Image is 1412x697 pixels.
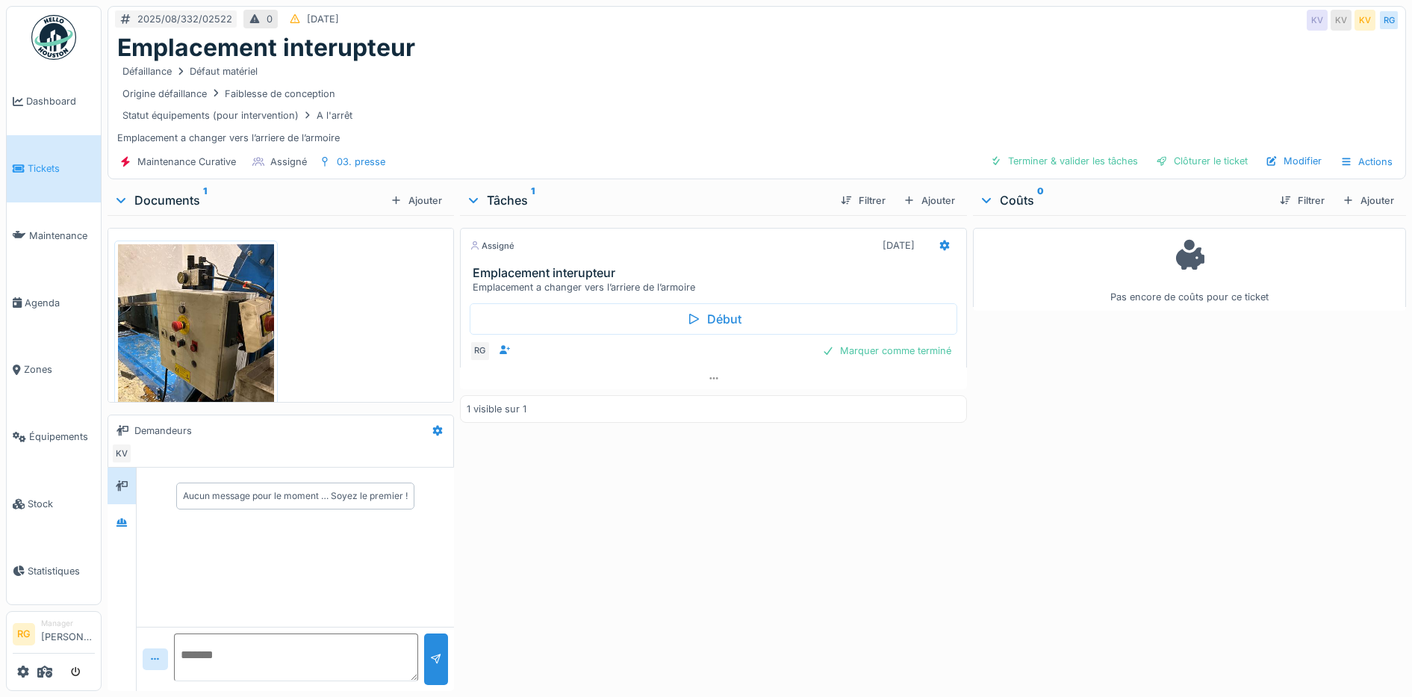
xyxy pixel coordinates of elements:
[898,190,961,211] div: Ajouter
[473,266,961,280] h3: Emplacement interupteur
[137,12,232,26] div: 2025/08/332/02522
[979,191,1268,209] div: Coûts
[28,497,95,511] span: Stock
[983,235,1396,304] div: Pas encore de coûts pour ce ticket
[117,62,1396,145] div: Emplacement a changer vers l’arriere de l’armoire
[13,623,35,645] li: RG
[31,15,76,60] img: Badge_color-CXgf-gQk.svg
[531,191,535,209] sup: 1
[7,68,101,135] a: Dashboard
[466,191,830,209] div: Tâches
[337,155,385,169] div: 03. presse
[1037,191,1044,209] sup: 0
[1260,151,1328,171] div: Modifier
[118,244,274,452] img: cw4mbn095pp6wybw60vybu7qc2q7
[1150,151,1254,171] div: Clôturer le ticket
[183,489,408,503] div: Aucun message pour le moment … Soyez le premier !
[1337,190,1400,211] div: Ajouter
[984,151,1144,171] div: Terminer & valider les tâches
[7,336,101,403] a: Zones
[7,135,101,202] a: Tickets
[7,537,101,604] a: Statistiques
[470,341,491,362] div: RG
[473,280,961,294] div: Emplacement a changer vers l’arriere de l’armoire
[25,296,95,310] span: Agenda
[122,64,258,78] div: Défaillance Défaut matériel
[26,94,95,108] span: Dashboard
[29,430,95,444] span: Équipements
[385,190,448,211] div: Ajouter
[41,618,95,650] li: [PERSON_NAME]
[203,191,207,209] sup: 1
[28,564,95,578] span: Statistiques
[1378,10,1399,31] div: RG
[307,12,339,26] div: [DATE]
[7,202,101,270] a: Maintenance
[7,269,101,336] a: Agenda
[883,238,915,253] div: [DATE]
[117,34,415,62] h1: Emplacement interupteur
[816,341,957,361] div: Marquer comme terminé
[467,402,526,416] div: 1 visible sur 1
[267,12,273,26] div: 0
[122,108,352,123] div: Statut équipements (pour intervention) A l'arrêt
[835,190,892,211] div: Filtrer
[111,443,132,464] div: KV
[470,240,514,253] div: Assigné
[122,87,335,101] div: Origine défaillance Faiblesse de conception
[29,229,95,243] span: Maintenance
[137,155,236,169] div: Maintenance Curative
[1274,190,1331,211] div: Filtrer
[470,303,958,335] div: Début
[7,403,101,471] a: Équipements
[24,362,95,377] span: Zones
[270,155,307,169] div: Assigné
[1334,151,1399,173] div: Actions
[13,618,95,654] a: RG Manager[PERSON_NAME]
[1331,10,1352,31] div: KV
[1307,10,1328,31] div: KV
[1355,10,1375,31] div: KV
[28,161,95,176] span: Tickets
[134,424,192,438] div: Demandeurs
[113,191,385,209] div: Documents
[7,471,101,538] a: Stock
[41,618,95,629] div: Manager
